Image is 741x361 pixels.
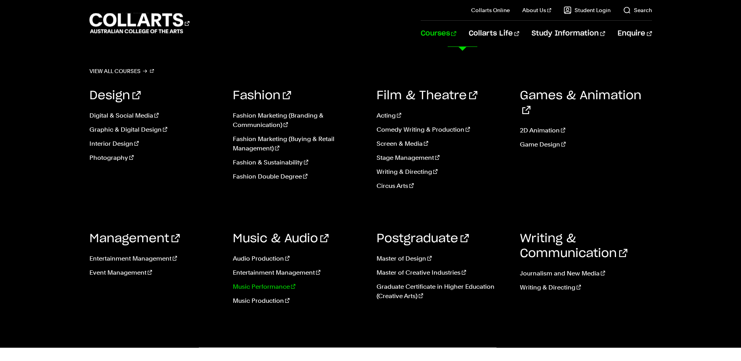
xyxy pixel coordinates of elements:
a: Event Management [89,268,221,277]
a: Graduate Certificate in Higher Education (Creative Arts) [377,282,509,301]
a: Music Performance [233,282,365,291]
a: Master of Design [377,254,509,263]
a: Design [89,90,141,102]
a: Photography [89,153,221,163]
a: Games & Animation [520,90,641,116]
a: Writing & Communication [520,233,627,259]
div: Go to homepage [89,12,189,34]
a: Acting [377,111,509,120]
a: Fashion Marketing (Branding & Communication) [233,111,365,130]
a: About Us [522,6,551,14]
a: Film & Theatre [377,90,477,102]
a: Interior Design [89,139,221,148]
a: Music & Audio [233,233,329,245]
a: Enquire [618,21,652,46]
a: Game Design [520,140,652,149]
a: Entertainment Management [89,254,221,263]
a: Entertainment Management [233,268,365,277]
a: Master of Creative Industries [377,268,509,277]
a: Fashion Double Degree [233,172,365,181]
a: Search [623,6,652,14]
a: Student Login [564,6,611,14]
a: Writing & Directing [377,167,509,177]
a: View all courses [89,66,154,77]
a: Journalism and New Media [520,269,652,278]
a: Circus Arts [377,181,509,191]
a: Collarts Online [471,6,510,14]
a: Stage Management [377,153,509,163]
a: Postgraduate [377,233,469,245]
a: Digital & Social Media [89,111,221,120]
a: 2D Animation [520,126,652,135]
a: Writing & Directing [520,283,652,292]
a: Comedy Writing & Production [377,125,509,134]
a: Graphic & Digital Design [89,125,221,134]
a: Music Production [233,296,365,306]
a: Courses [421,21,456,46]
a: Fashion [233,90,291,102]
a: Collarts Life [469,21,519,46]
a: Management [89,233,180,245]
a: Fashion & Sustainability [233,158,365,167]
a: Fashion Marketing (Buying & Retail Management) [233,134,365,153]
a: Screen & Media [377,139,509,148]
a: Study Information [532,21,605,46]
a: Audio Production [233,254,365,263]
